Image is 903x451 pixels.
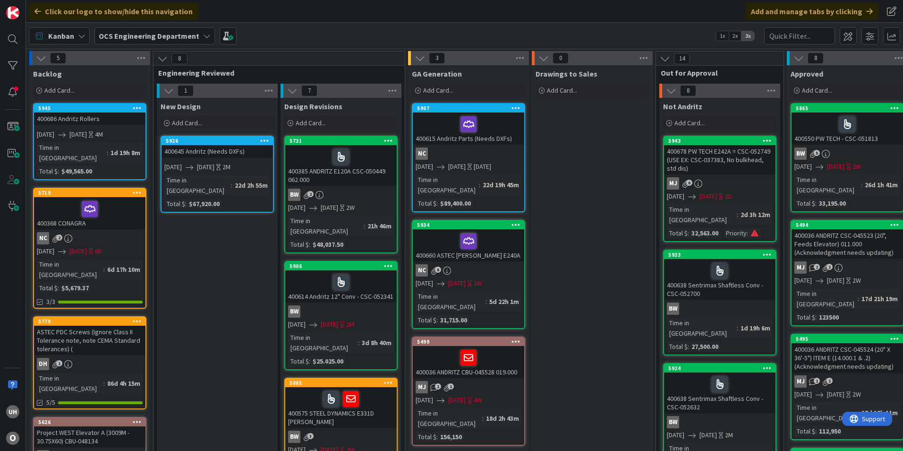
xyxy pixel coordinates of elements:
div: 2W [852,276,861,286]
div: 112,950 [817,426,843,436]
div: Add and manage tabs by clicking [745,3,878,20]
div: 2W [852,390,861,399]
div: 5943 [664,137,775,145]
span: 1 [178,85,194,96]
span: : [309,356,310,366]
div: 32,563.00 [689,228,721,238]
div: 2M [725,430,733,440]
div: Time in [GEOGRAPHIC_DATA] [667,318,737,338]
div: [DATE] [474,162,491,172]
div: 22d 2h 55m [232,180,270,191]
span: 2 [56,234,62,241]
div: 6D [95,246,102,256]
div: 400550 PW TECH - CSC-051813 [792,113,903,145]
span: : [815,426,817,436]
span: : [185,199,187,209]
span: : [436,432,438,442]
div: Time in [GEOGRAPHIC_DATA] [288,332,358,353]
div: Total $ [288,356,309,366]
span: Add Card... [296,119,326,127]
span: [DATE] [794,162,812,172]
span: [DATE] [69,246,87,256]
div: 5924 [664,364,775,373]
div: Project WEST Elevator A (3009M - 30.75X60) CBU-048134 [34,426,145,447]
div: 400638 Sentrimax Shaftless Conv - CSC-052700 [664,259,775,300]
div: $25.025.00 [310,356,346,366]
span: [DATE] [827,276,844,286]
div: Total $ [164,199,185,209]
div: 5865 [792,104,903,113]
span: : [815,312,817,322]
div: NC [37,232,49,244]
span: 5/5 [46,398,55,408]
span: 2 [814,264,820,270]
div: Time in [GEOGRAPHIC_DATA] [667,204,737,225]
div: 5933400638 Sentrimax Shaftless Conv - CSC-052700 [664,251,775,300]
div: Time in [GEOGRAPHIC_DATA] [416,408,482,429]
div: Time in [GEOGRAPHIC_DATA] [416,291,486,312]
span: [DATE] [448,395,466,405]
div: 400036 ANDRITZ CSC-045524 (20" X 36'-5") ITEM E (14.000.1 & .2) (Acknowledgment needs updating) [792,343,903,373]
div: 5779 [34,317,145,326]
span: [DATE] [699,430,717,440]
div: 5495 [796,336,903,342]
div: NC [413,264,524,277]
span: : [103,378,105,389]
div: MJ [792,261,903,274]
span: : [861,180,862,190]
span: : [107,147,108,158]
span: 5 [50,52,66,64]
div: 5907 [413,104,524,113]
div: $89,400.00 [438,198,473,208]
span: : [482,413,484,424]
span: : [436,198,438,208]
div: Total $ [794,198,815,208]
div: 2d 3h 12m [738,209,773,220]
div: 21h 46m [365,221,394,231]
div: MJ [667,177,679,190]
div: 5779 [38,318,145,325]
span: 3/3 [46,297,55,307]
div: 5719400368 CONAGRA [34,189,145,229]
span: 1x [716,31,729,41]
span: : [479,180,480,190]
div: NC [34,232,145,244]
span: [DATE] [827,390,844,399]
span: Engineering Reviewed [158,68,393,78]
div: 5626 [34,418,145,426]
div: DH [37,358,49,370]
div: 5885400575 STEEL DYNAMICS E331D [PERSON_NAME] [285,379,397,428]
div: BW [667,303,679,315]
span: : [737,209,738,220]
span: : [688,228,689,238]
span: Kanban [48,30,74,42]
div: Total $ [416,315,436,325]
div: BW [288,305,300,318]
div: 5494 [792,221,903,229]
div: 400036 ANDRITZ CBU-045528 019.000 [413,346,524,378]
span: 2x [729,31,741,41]
div: 5865 [796,105,903,112]
div: 5945 [34,104,145,113]
div: 5926400645 Andritz (Needs DXFs) [162,137,273,157]
span: Support [20,1,43,13]
div: 3d 8h 40m [359,338,394,348]
div: 2M [222,162,230,172]
div: 1d 19h 6m [738,323,773,333]
span: : [747,228,748,238]
div: 156,150 [438,432,464,442]
b: OCS Engineering Department [99,31,199,41]
div: 400678 PW TECH E242A = CSC-052749 (USE EX: CSC-037383, No bulkhead, std dis) [664,145,775,174]
div: 5924400638 Sentrimax Shaftless Conv - CSC-052632 [664,364,775,413]
span: [DATE] [288,320,306,330]
span: 1 [826,378,833,384]
div: 5934 [413,221,524,229]
div: Time in [GEOGRAPHIC_DATA] [794,174,861,195]
div: 2W [474,278,482,288]
div: Time in [GEOGRAPHIC_DATA] [37,259,103,280]
div: 5934 [417,222,524,228]
div: MJ [792,375,903,388]
div: BW [664,416,775,428]
div: 5626 [38,419,145,425]
span: [DATE] [667,191,684,201]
